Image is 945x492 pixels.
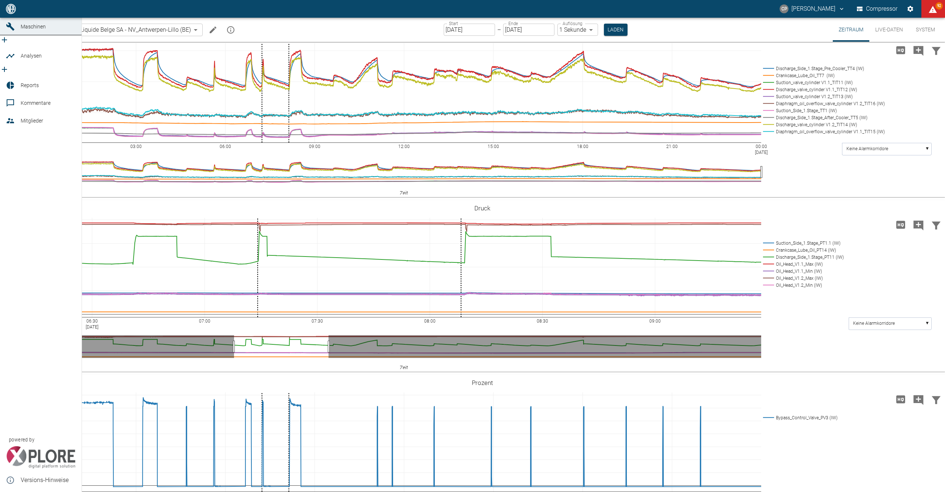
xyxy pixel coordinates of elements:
[6,446,76,468] img: Xplore Logo
[563,20,583,27] label: Auflösung
[910,41,927,60] button: Kommentar hinzufügen
[780,4,788,13] div: CP
[853,321,895,326] text: Keine Alarmkorridore
[9,436,34,443] span: powered by
[927,215,945,234] button: Daten filtern
[21,118,43,124] span: Mitglieder
[927,41,945,60] button: Daten filtern
[21,53,42,59] span: Analysen
[21,82,39,88] span: Reports
[833,18,869,42] button: Zeitraum
[892,395,910,402] span: Hohe Auflösung
[855,2,899,16] button: Compressor
[21,100,51,106] span: Kommentare
[444,24,495,36] input: DD.MM.YYYY
[892,221,910,228] span: Hohe Auflösung
[503,24,554,36] input: DD.MM.YYYY
[508,20,518,27] label: Ende
[927,390,945,409] button: Daten filtern
[449,20,458,27] label: Start
[223,23,238,37] button: mission info
[910,390,927,409] button: Kommentar hinzufügen
[497,25,501,34] p: –
[846,146,888,151] text: Keine Alarmkorridore
[39,25,191,34] span: 908000047_Air Liquide Belge SA - NV_Antwerpen-Lillo (BE)
[27,25,191,34] a: 908000047_Air Liquide Belge SA - NV_Antwerpen-Lillo (BE)
[935,2,943,10] span: 92
[5,4,17,14] img: logo
[869,18,909,42] button: Live-Daten
[604,24,628,36] button: Laden
[557,24,598,36] div: 1 Sekunde
[21,476,76,485] span: Versions-Hinweise
[21,24,46,30] span: Maschinen
[904,2,917,16] button: Einstellungen
[779,2,846,16] button: christoph.palm@neuman-esser.com
[909,18,942,42] button: System
[892,46,910,53] span: Hohe Auflösung
[910,215,927,234] button: Kommentar hinzufügen
[206,23,220,37] button: Machine bearbeiten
